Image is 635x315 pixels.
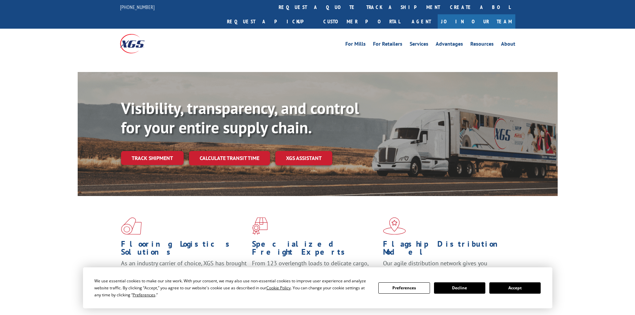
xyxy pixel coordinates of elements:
p: From 123 overlength loads to delicate cargo, our experienced staff knows the best way to move you... [252,259,378,289]
span: Our agile distribution network gives you nationwide inventory management on demand. [383,259,506,275]
span: As an industry carrier of choice, XGS has brought innovation and dedication to flooring logistics... [121,259,247,283]
img: xgs-icon-focused-on-flooring-red [252,217,268,235]
h1: Flagship Distribution Model [383,240,509,259]
img: xgs-icon-total-supply-chain-intelligence-red [121,217,142,235]
a: Services [410,41,428,49]
a: For Retailers [373,41,402,49]
a: XGS ASSISTANT [275,151,332,165]
button: Decline [434,282,485,294]
a: [PHONE_NUMBER] [120,4,155,10]
b: Visibility, transparency, and control for your entire supply chain. [121,98,359,138]
h1: Specialized Freight Experts [252,240,378,259]
button: Accept [489,282,541,294]
span: Cookie Policy [266,285,291,291]
a: Resources [470,41,494,49]
a: Calculate transit time [189,151,270,165]
a: Customer Portal [318,14,405,29]
h1: Flooring Logistics Solutions [121,240,247,259]
a: Agent [405,14,438,29]
a: About [501,41,515,49]
a: Track shipment [121,151,184,165]
div: Cookie Consent Prompt [83,267,552,308]
a: For Mills [345,41,366,49]
a: Advantages [436,41,463,49]
button: Preferences [378,282,430,294]
a: Join Our Team [438,14,515,29]
span: Preferences [133,292,155,298]
a: Request a pickup [222,14,318,29]
img: xgs-icon-flagship-distribution-model-red [383,217,406,235]
div: We use essential cookies to make our site work. With your consent, we may also use non-essential ... [94,277,370,298]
